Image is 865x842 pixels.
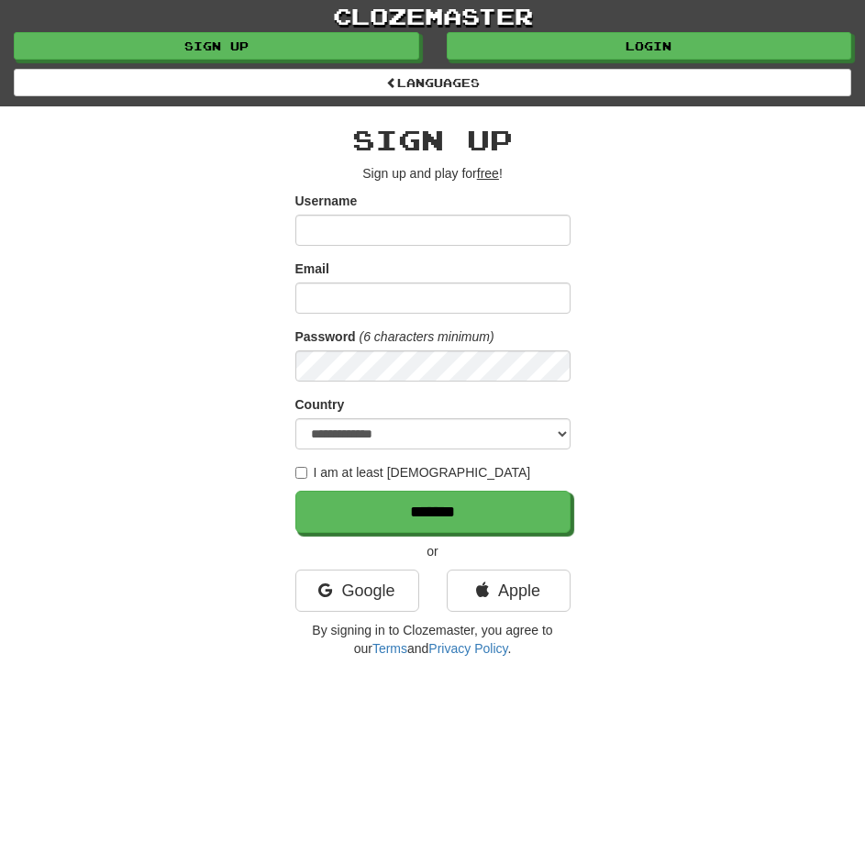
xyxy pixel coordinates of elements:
p: By signing in to Clozemaster, you agree to our and . [295,621,571,658]
u: free [477,166,499,181]
h2: Sign up [295,125,571,155]
label: Email [295,260,329,278]
label: Password [295,327,356,346]
a: Google [295,570,419,612]
a: Sign up [14,32,419,60]
p: or [295,542,571,560]
label: Country [295,395,345,414]
a: Languages [14,69,851,96]
a: Login [447,32,852,60]
em: (6 characters minimum) [360,329,494,344]
label: Username [295,192,358,210]
a: Apple [447,570,571,612]
a: Terms [372,641,407,656]
input: I am at least [DEMOGRAPHIC_DATA] [295,467,307,479]
p: Sign up and play for ! [295,164,571,183]
label: I am at least [DEMOGRAPHIC_DATA] [295,463,531,482]
a: Privacy Policy [428,641,507,656]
